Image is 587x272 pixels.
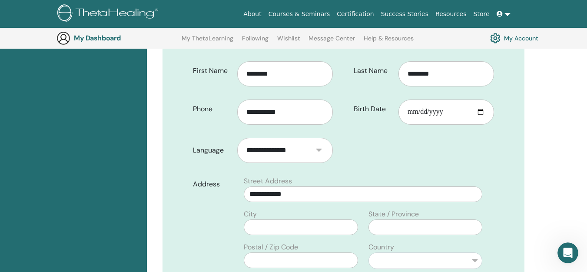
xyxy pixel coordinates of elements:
[74,34,161,42] h3: My Dashboard
[432,6,470,22] a: Resources
[56,31,70,45] img: generic-user-icon.jpg
[368,209,419,219] label: State / Province
[186,176,239,192] label: Address
[364,35,414,49] a: Help & Resources
[244,209,257,219] label: City
[242,35,269,49] a: Following
[244,176,292,186] label: Street Address
[186,101,238,117] label: Phone
[182,35,233,49] a: My ThetaLearning
[240,6,265,22] a: About
[470,6,493,22] a: Store
[347,63,398,79] label: Last Name
[186,63,238,79] label: First Name
[57,4,161,24] img: logo.png
[378,6,432,22] a: Success Stories
[277,35,300,49] a: Wishlist
[347,101,398,117] label: Birth Date
[265,6,334,22] a: Courses & Seminars
[186,142,238,159] label: Language
[490,31,501,46] img: cog.svg
[368,242,394,252] label: Country
[490,31,538,46] a: My Account
[244,242,298,252] label: Postal / Zip Code
[308,35,355,49] a: Message Center
[333,6,377,22] a: Certification
[557,242,578,263] iframe: Intercom live chat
